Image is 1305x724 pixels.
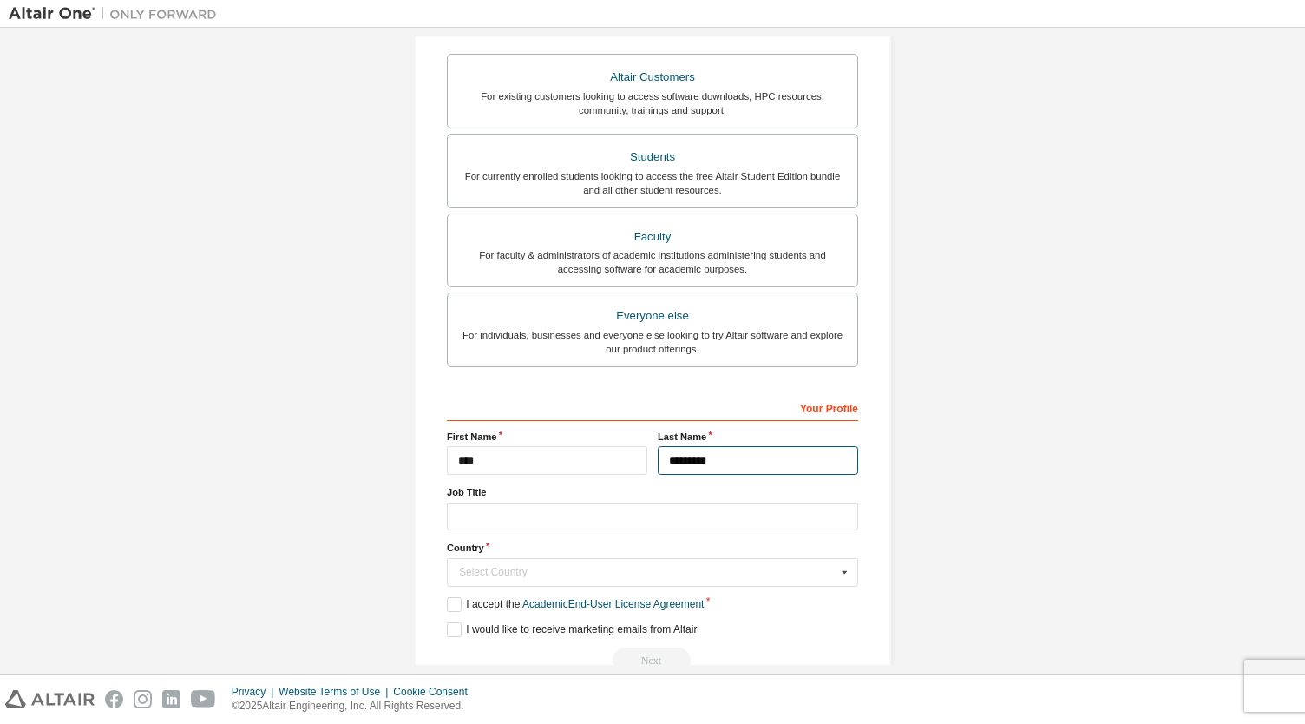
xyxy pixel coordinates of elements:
img: altair_logo.svg [5,690,95,708]
div: For currently enrolled students looking to access the free Altair Student Edition bundle and all ... [458,169,847,197]
label: Last Name [658,430,858,444]
div: Select Country [459,567,836,577]
img: linkedin.svg [162,690,180,708]
div: Students [458,145,847,169]
label: Job Title [447,485,858,499]
div: Faculty [458,225,847,249]
label: First Name [447,430,647,444]
p: © 2025 Altair Engineering, Inc. All Rights Reserved. [232,699,478,714]
img: Altair One [9,5,226,23]
div: Everyone else [458,304,847,328]
div: For existing customers looking to access software downloads, HPC resources, community, trainings ... [458,89,847,117]
div: Privacy [232,685,279,699]
img: instagram.svg [134,690,152,708]
div: Website Terms of Use [279,685,393,699]
div: For faculty & administrators of academic institutions administering students and accessing softwa... [458,248,847,276]
div: Your Profile [447,393,858,421]
div: Cookie Consent [393,685,477,699]
label: I would like to receive marketing emails from Altair [447,622,697,637]
label: I accept the [447,597,704,612]
a: Academic End-User License Agreement [522,598,704,610]
img: youtube.svg [191,690,216,708]
div: For individuals, businesses and everyone else looking to try Altair software and explore our prod... [458,328,847,356]
img: facebook.svg [105,690,123,708]
div: Read and acccept EULA to continue [447,648,858,674]
label: Country [447,541,858,555]
div: Altair Customers [458,65,847,89]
